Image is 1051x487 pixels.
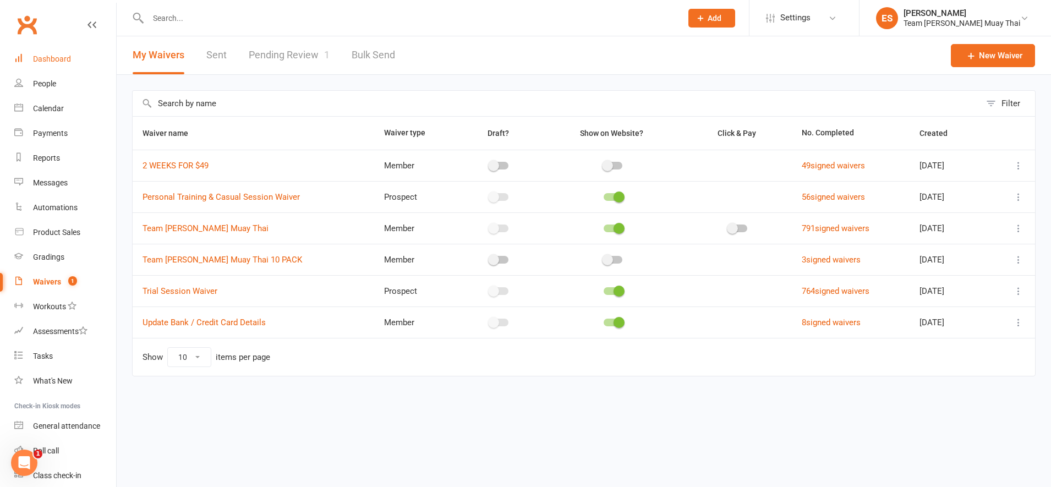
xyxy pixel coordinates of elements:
[802,223,869,233] a: 791signed waivers
[14,171,116,195] a: Messages
[802,192,865,202] a: 56signed waivers
[802,161,865,171] a: 49signed waivers
[919,127,960,140] button: Created
[14,344,116,369] a: Tasks
[33,253,64,261] div: Gradings
[14,220,116,245] a: Product Sales
[14,195,116,220] a: Automations
[33,228,80,237] div: Product Sales
[876,7,898,29] div: ES
[33,104,64,113] div: Calendar
[143,127,200,140] button: Waiver name
[14,72,116,96] a: People
[910,244,990,275] td: [DATE]
[33,422,100,430] div: General attendance
[14,270,116,294] a: Waivers 1
[143,129,200,138] span: Waiver name
[14,121,116,146] a: Payments
[780,6,811,30] span: Settings
[33,154,60,162] div: Reports
[374,181,457,212] td: Prospect
[478,127,521,140] button: Draft?
[33,178,68,187] div: Messages
[143,223,269,233] a: Team [PERSON_NAME] Muay Thai
[374,212,457,244] td: Member
[324,49,330,61] span: 1
[14,245,116,270] a: Gradings
[34,450,42,458] span: 1
[143,318,266,327] a: Update Bank / Credit Card Details
[802,286,869,296] a: 764signed waivers
[904,18,1020,28] div: Team [PERSON_NAME] Muay Thai
[951,44,1035,67] a: New Waiver
[33,54,71,63] div: Dashboard
[13,11,41,39] a: Clubworx
[33,203,78,212] div: Automations
[718,129,756,138] span: Click & Pay
[802,255,861,265] a: 3signed waivers
[1001,97,1020,110] div: Filter
[708,127,768,140] button: Click & Pay
[206,36,227,74] a: Sent
[143,255,302,265] a: Team [PERSON_NAME] Muay Thai 10 PACK
[33,327,87,336] div: Assessments
[488,129,509,138] span: Draft?
[570,127,655,140] button: Show on Website?
[708,14,721,23] span: Add
[14,439,116,463] a: Roll call
[249,36,330,74] a: Pending Review1
[14,96,116,121] a: Calendar
[133,36,184,74] button: My Waivers
[910,275,990,307] td: [DATE]
[374,307,457,338] td: Member
[910,307,990,338] td: [DATE]
[374,150,457,181] td: Member
[33,446,59,455] div: Roll call
[580,129,643,138] span: Show on Website?
[33,302,66,311] div: Workouts
[33,79,56,88] div: People
[14,369,116,393] a: What's New
[910,181,990,212] td: [DATE]
[904,8,1020,18] div: [PERSON_NAME]
[33,376,73,385] div: What's New
[33,352,53,360] div: Tasks
[802,318,861,327] a: 8signed waivers
[143,286,217,296] a: Trial Session Waiver
[145,10,674,26] input: Search...
[143,161,209,171] a: 2 WEEKS FOR $49
[14,294,116,319] a: Workouts
[919,129,960,138] span: Created
[374,244,457,275] td: Member
[910,212,990,244] td: [DATE]
[14,319,116,344] a: Assessments
[352,36,395,74] a: Bulk Send
[910,150,990,181] td: [DATE]
[981,91,1035,116] button: Filter
[374,275,457,307] td: Prospect
[14,146,116,171] a: Reports
[68,276,77,286] span: 1
[14,414,116,439] a: General attendance kiosk mode
[143,347,270,367] div: Show
[374,117,457,150] th: Waiver type
[33,471,81,480] div: Class check-in
[11,450,37,476] iframe: Intercom live chat
[216,353,270,362] div: items per page
[792,117,910,150] th: No. Completed
[14,47,116,72] a: Dashboard
[143,192,300,202] a: Personal Training & Casual Session Waiver
[688,9,735,28] button: Add
[33,129,68,138] div: Payments
[33,277,61,286] div: Waivers
[133,91,981,116] input: Search by name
